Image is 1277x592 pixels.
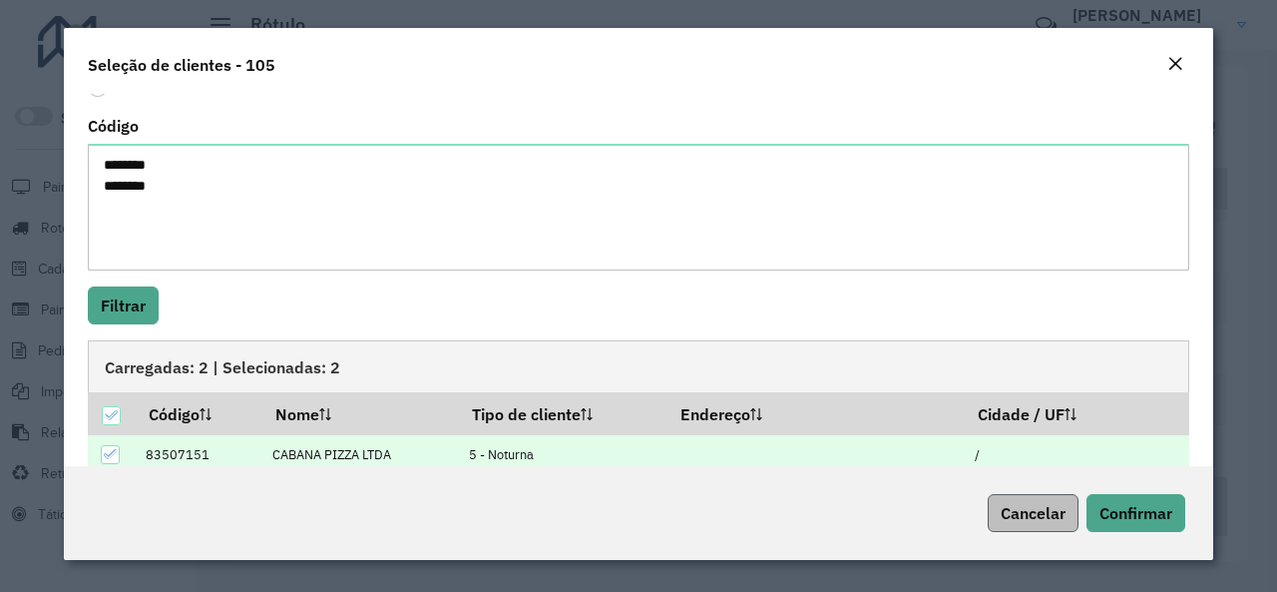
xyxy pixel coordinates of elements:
[135,392,261,434] th: Código
[1167,56,1183,72] em: Fechar
[964,392,1188,434] th: Cidade / UF
[458,392,666,434] th: Tipo de cliente
[262,392,459,434] th: Nome
[666,392,964,434] th: Endereço
[1086,494,1185,532] button: Confirmar
[135,435,261,476] td: 83507151
[88,287,159,324] button: Filtrar
[988,494,1078,532] button: Cancelar
[88,114,139,138] label: Código
[88,340,1189,392] div: Carregadas: 2 | Selecionadas: 2
[88,53,275,77] h4: Seleção de clientes - 105
[1099,503,1172,523] span: Confirmar
[1001,503,1065,523] span: Cancelar
[458,435,666,476] td: 5 - Noturna
[1161,52,1189,78] button: Close
[262,435,459,476] td: CABANA PIZZA LTDA
[964,435,1188,476] td: /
